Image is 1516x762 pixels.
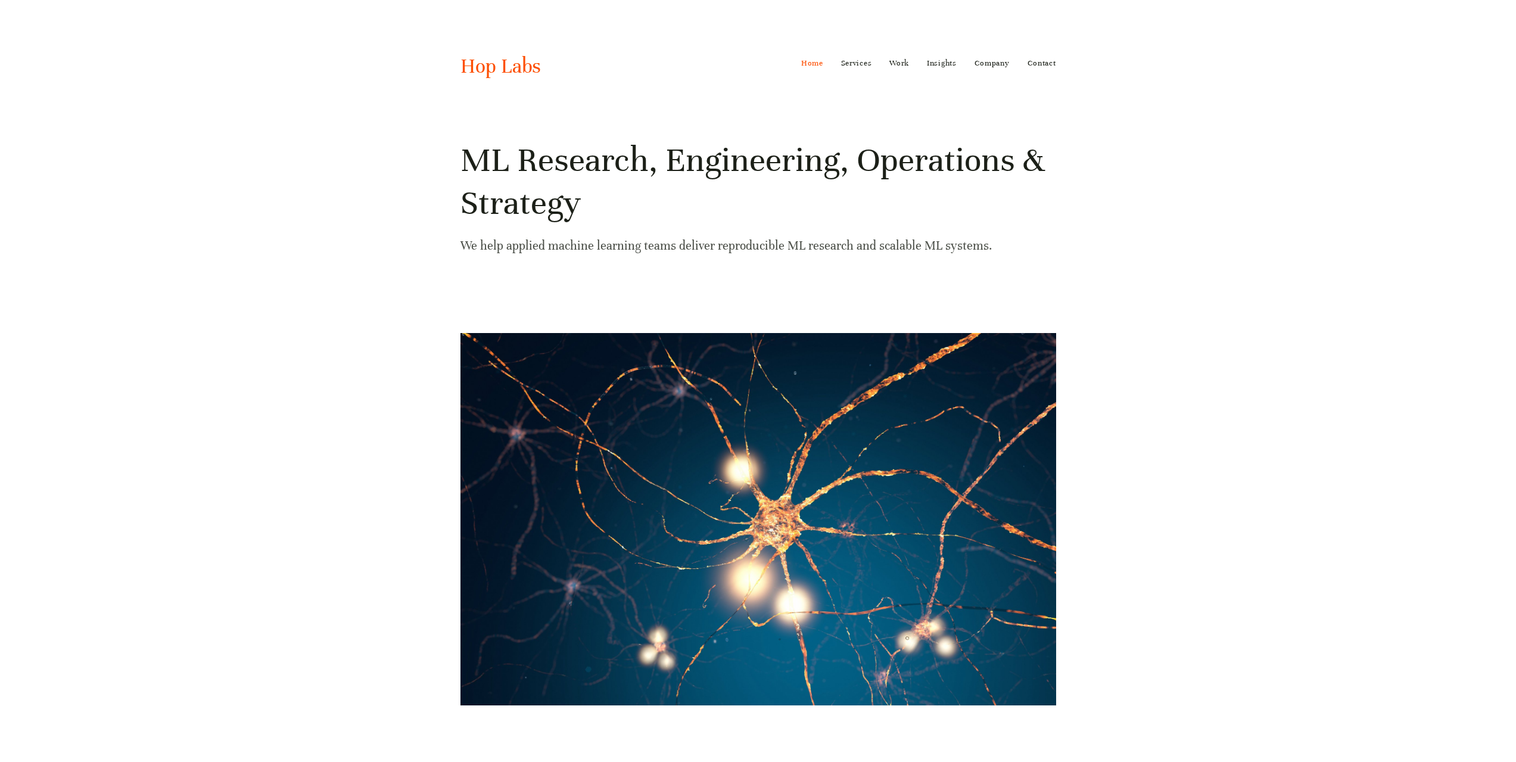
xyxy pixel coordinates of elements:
p: We help applied machine learning teams deliver reproducible ML research and scalable ML systems. [460,235,1056,256]
a: Company [975,54,1010,73]
h1: ML Research, Engineering, Operations & Strategy [460,139,1056,225]
a: Home [801,54,823,73]
a: Work [889,54,909,73]
a: Services [841,54,872,73]
a: Insights [927,54,957,73]
a: Contact [1028,54,1056,73]
a: Hop Labs [460,54,541,79]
